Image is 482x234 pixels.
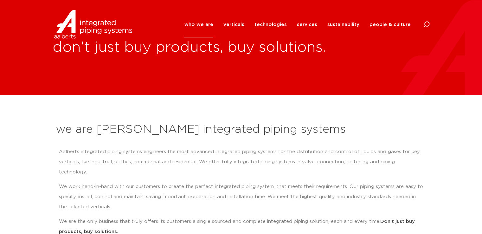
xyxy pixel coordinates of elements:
[184,12,213,37] a: who we are
[297,12,317,37] a: services
[59,147,423,177] p: Aalberts integrated piping systems engineers the most advanced integrated piping systems for the ...
[223,12,244,37] a: verticals
[184,12,411,37] nav: Menu
[370,12,411,37] a: people & culture
[59,182,423,212] p: We work hand-in-hand with our customers to create the perfect integrated piping system, that meet...
[254,12,287,37] a: technologies
[56,122,427,137] h2: we are [PERSON_NAME] integrated piping systems
[327,12,359,37] a: sustainability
